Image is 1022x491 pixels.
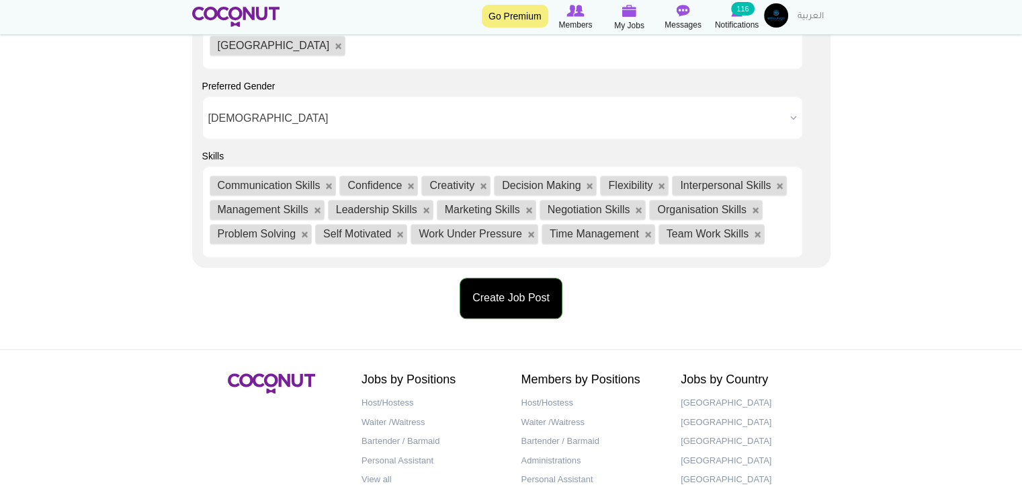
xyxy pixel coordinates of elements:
a: [GEOGRAPHIC_DATA] [681,432,820,451]
h2: Jobs by Positions [361,373,501,387]
label: Skills [202,149,224,163]
a: Personal Assistant [521,470,661,490]
button: Create Job Post [460,278,562,319]
small: 116 [731,2,754,15]
a: [GEOGRAPHIC_DATA] [681,451,820,471]
a: Host/Hostess [521,393,661,413]
span: Self Motivated [323,228,391,239]
span: Leadership Skills [336,204,417,215]
strong: Requirements: [13,35,75,45]
img: Coconut [228,373,315,393]
a: Personal Assistant [361,451,501,471]
span: My Jobs [614,19,644,32]
span: Flexibility [608,180,652,191]
label: Preferred Gender [202,79,275,93]
img: Browse Members [566,5,584,17]
span: Messages [665,18,701,32]
span: [GEOGRAPHIC_DATA] [218,40,330,51]
a: [GEOGRAPHIC_DATA] [681,413,820,432]
span: Members [558,18,592,32]
span: Notifications [715,18,759,32]
span: Interpersonal Skills [680,180,771,191]
a: [GEOGRAPHIC_DATA] [681,470,820,490]
span: Work Under Pressure [419,228,522,239]
img: My Jobs [622,5,637,17]
a: [GEOGRAPHIC_DATA] [681,393,820,413]
span: Decision Making [502,180,581,191]
p: * [DEMOGRAPHIC_DATA] candidate with a minimum of 3 years’ experience in event coordination, banqu... [13,56,624,98]
a: Waiter /Waitress [361,413,501,432]
h2: Jobs by Country [681,373,820,387]
a: Bartender / Barmaid [361,432,501,451]
a: Waiter /Waitress [521,413,661,432]
a: Host/Hostess [361,393,501,413]
a: View all [361,470,501,490]
a: Messages Messages [656,3,710,32]
span: Team Work Skills [667,228,749,239]
img: Notifications [731,5,742,17]
h2: Members by Positions [521,373,661,387]
span: Creativity [429,180,474,191]
a: Notifications Notifications 116 [710,3,764,32]
a: Browse Members Members [549,3,603,32]
span: Problem Solving [218,228,296,239]
span: Marketing Skills [445,204,520,215]
a: العربية [791,3,831,30]
span: Time Management [550,228,639,239]
img: Home [192,7,280,27]
span: Communication Skills [218,180,321,191]
span: Negotiation Skills [548,204,630,215]
span: Confidence [347,180,402,191]
a: Go Premium [482,5,548,28]
img: Messages [677,5,690,17]
a: Administrations [521,451,661,471]
a: Bartender / Barmaid [521,432,661,451]
a: My Jobs My Jobs [603,3,656,32]
span: [DEMOGRAPHIC_DATA] [208,97,785,140]
span: Organisation Skills [657,204,747,215]
span: Management Skills [218,204,308,215]
strong: Share your resume with salary expectation to [PHONE_NUMBER] [13,109,284,119]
